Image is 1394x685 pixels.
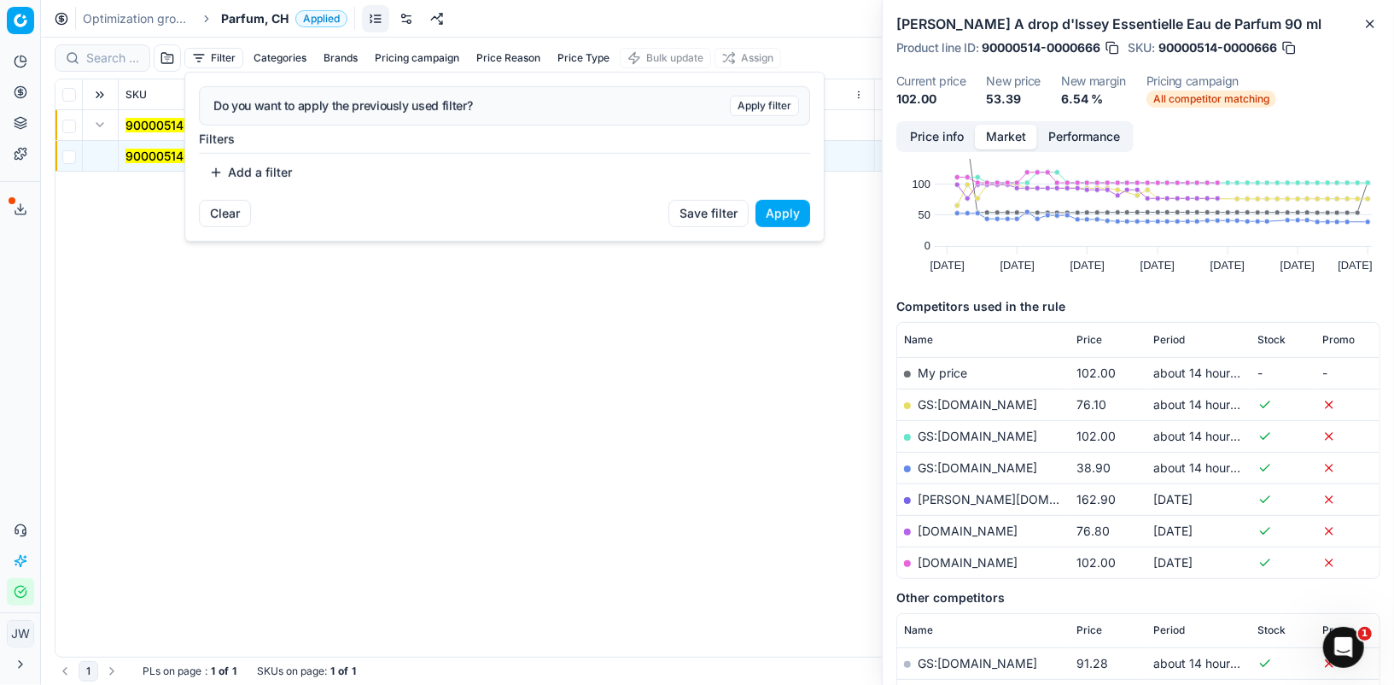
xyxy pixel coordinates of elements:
div: Do you want to apply the previously used filter? [213,97,796,114]
label: Filters [199,131,810,148]
button: Add a filter [199,159,302,186]
button: Apply [755,200,810,227]
iframe: Intercom live chat [1323,627,1364,668]
button: Apply filter [730,96,799,116]
button: Save filter [668,200,749,227]
span: 1 [1358,627,1372,641]
button: Clear [199,200,251,227]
